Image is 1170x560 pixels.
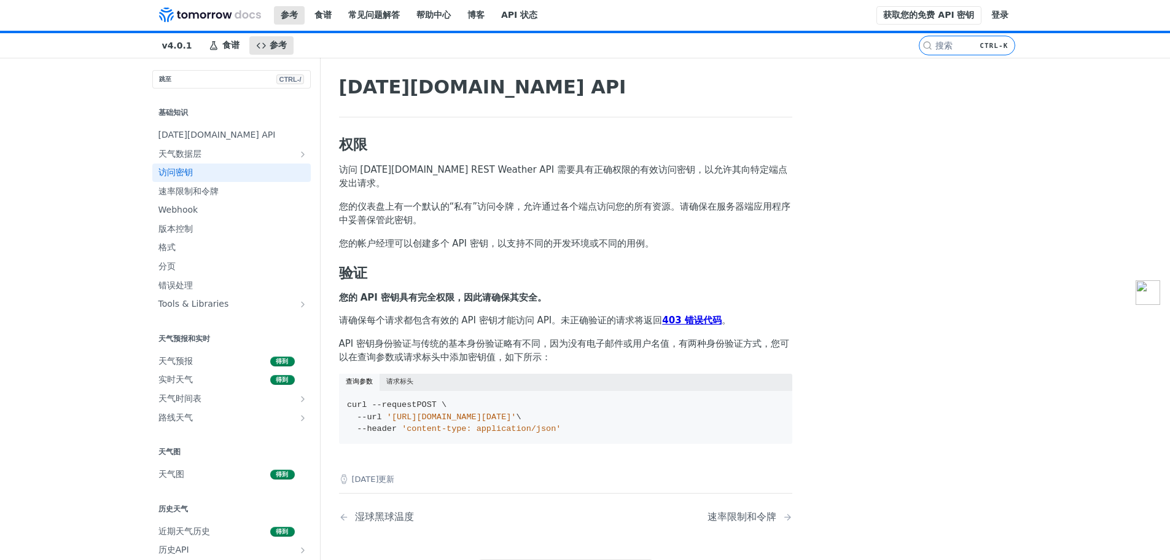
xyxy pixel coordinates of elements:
a: 天气预报得到 [152,352,311,371]
a: 历史API显示历史 API 的子页面 [152,541,311,559]
a: 登录 [985,6,1015,25]
font: 。 [722,315,731,326]
a: 参考 [249,36,294,55]
font: 天气预报 [158,356,193,366]
font: 实时天气 [158,374,193,384]
font: 速率限制和令牌 [708,511,776,523]
a: 近期天气历史得到 [152,523,311,541]
button: Show subpages for Tools & Libraries [298,299,308,309]
font: 天气时间表 [158,393,201,403]
img: Tomorrow.io 天气 API 文档 [159,7,262,22]
font: 食谱 [222,40,240,50]
a: 天气时间表显示天气时间表的子页面 [152,390,311,408]
font: 获取您的免费 API 密钥 [883,10,974,20]
font: [DATE][DOMAIN_NAME] API [158,130,276,140]
font: 更新 [378,475,394,484]
font: 您的帐户经理可以创建多个 API 密钥，以支持不同的开发环境或不同的用例。 [339,238,654,249]
font: 天气数据层 [158,149,201,159]
a: 天气数据层显示天气数据层的子页面 [152,145,311,164]
font: 历史天气 [158,505,188,513]
font: 格式 [158,242,176,252]
span: --url [357,412,382,422]
button: 显示路线天气子页面 [298,413,308,423]
button: 显示天气数据层的子页面 [298,149,308,159]
a: 版本控制 [152,220,311,239]
font: 基础知识 [158,108,188,117]
font: 得到 [276,358,288,365]
font: 访问密钥 [158,167,193,177]
font: 版本控制 [158,224,193,234]
font: 访问 [DATE][DOMAIN_NAME] REST Weather API 需要具有正确权限的有效访问密钥，以允许其向特定端点发出请求。 [339,164,787,189]
a: 错误处理 [152,277,311,295]
font: 错误处理 [158,280,193,290]
font: 湿球黑球温度 [355,511,414,523]
span: Tools & Libraries [158,298,295,310]
font: 帮助中心 [416,10,451,20]
font: 近期天气历史 [158,526,210,536]
a: 分页 [152,258,311,276]
a: 路线天气显示路线天气子页面 [152,409,311,427]
span: CTRL-/ [276,74,303,84]
font: v4.0.1 [162,41,192,50]
button: 跳至CTRL-/ [152,70,311,89]
nav: 分页控件 [339,499,792,535]
span: --request [372,400,417,409]
font: 参考 [270,40,287,50]
button: 显示天气时间表的子页面 [298,394,308,404]
a: 食谱 [308,6,338,25]
font: 天气图 [158,469,184,479]
input: CTRL-K [935,41,1042,50]
font: API 密钥身份验证与传统的基本身份验证略有不同，因为没有电子邮件或用户名值，有两种身份验证方式，您可以在查询参数或请求标头中添加密钥值，如下所示： [339,338,790,363]
a: 帮助中心 [410,6,458,25]
a: Tools & LibrariesShow subpages for Tools & Libraries [152,295,311,314]
a: 403 错误代码 [662,315,722,326]
button: 请求标头 [380,374,421,391]
font: [DATE] [352,475,379,484]
font: 您的 API 密钥具有完全权限，因此请确保其安全。 [339,292,547,303]
a: 格式 [152,239,311,257]
font: 常见问题解答 [348,10,400,20]
svg: 搜索 [922,41,932,50]
a: 参考 [274,6,305,25]
div: POST \ \ [347,399,784,435]
font: 分页 [158,261,176,271]
span: curl [347,400,367,409]
font: 天气图 [158,448,181,456]
font: 历史API [158,545,189,554]
a: 速率限制和令牌 [152,183,311,201]
font: 博客 [467,10,485,20]
font: 跳至 [159,76,171,82]
a: 博客 [461,6,491,25]
a: API 状态 [494,6,544,25]
span: --header [357,424,397,433]
font: 速率限制和令牌 [158,186,219,196]
font: 得到 [276,471,288,478]
font: 路线天气 [158,412,193,422]
a: 食谱 [202,36,246,55]
font: 验证 [339,265,367,281]
nav: 主要导航 [143,33,919,58]
a: 上一页：湿球黑球温度 [339,511,533,523]
font: API 状态 [501,10,537,20]
font: 请确保每个请求都包含有效的 API 密钥才能访问 API。未正确验证的请求将返回 [339,315,663,326]
a: 天气图得到 [152,465,311,484]
font: 得到 [276,376,288,383]
font: 天气预报和实时 [158,334,210,343]
button: 显示历史 API 的子页面 [298,545,308,555]
font: [DATE][DOMAIN_NAME] API [339,76,626,98]
a: [DATE][DOMAIN_NAME] API [152,126,311,144]
a: Webhook [152,201,311,219]
a: 获取您的免费 API 密钥 [876,6,981,25]
kbd: CTRL-K [977,39,1011,52]
font: 权限 [339,136,367,152]
a: 访问密钥 [152,164,311,182]
font: 请求标头 [386,377,413,385]
font: 参考 [281,10,298,20]
a: 常见问题解答 [341,6,407,25]
font: 登录 [991,10,1008,20]
font: Webhook [158,205,198,215]
font: 得到 [276,528,288,535]
span: 'content-type: application/json' [402,424,561,433]
font: 食谱 [314,10,332,20]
